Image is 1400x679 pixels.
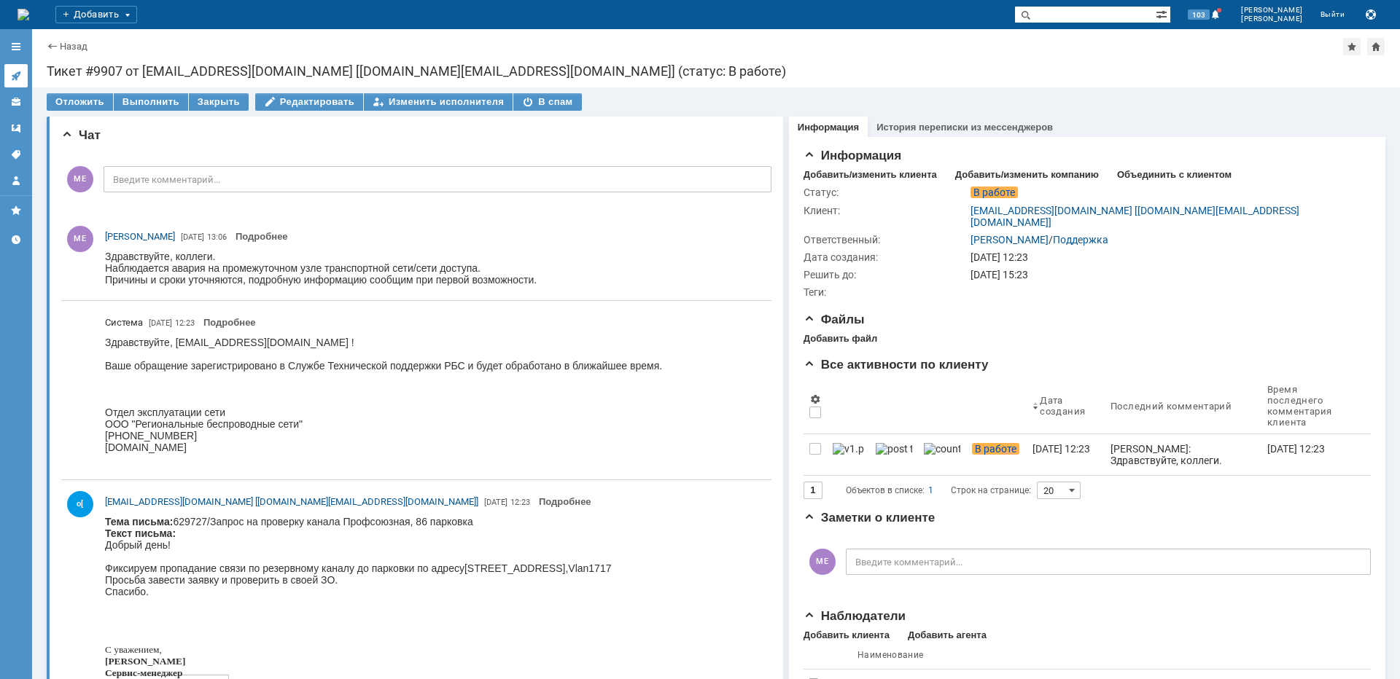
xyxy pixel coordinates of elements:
i: Строк на странице: [846,482,1031,499]
span: [PERSON_NAME] [1241,6,1303,15]
span: . [64,245,66,256]
span: 12:23 [175,318,195,328]
a: [EMAIL_ADDRESS][DOMAIN_NAME] [31,233,203,244]
a: Назад [60,41,87,52]
a: post ticket.png [870,434,918,475]
div: [DATE] 12:23 [971,251,1362,263]
span: МЕ [67,166,93,192]
img: counter.png [924,443,960,455]
div: Статус: [804,187,968,198]
span: 12:23 [510,498,530,507]
span: : [26,233,203,244]
a: [DATE] 12:23 [1027,434,1105,475]
div: Сделать домашней страницей [1367,38,1385,55]
span: Все активности по клиенту [804,358,989,372]
a: Активности [4,64,28,87]
th: Дата создания [1027,378,1105,434]
th: Время последнего комментария клиента [1261,378,1359,434]
div: Добавить файл [804,333,877,345]
a: counter.png [918,434,966,475]
div: Дата создания [1040,395,1087,417]
span: Настройки [809,393,821,405]
div: Дата создания: [804,251,968,263]
a: [PERSON_NAME]: Здравствуйте, коллеги. Наблюдается авария на промежуточном узле транспортной сети/... [1105,434,1261,475]
span: mail [9,233,27,244]
span: ru [66,245,74,256]
span: Файлы [804,313,865,326]
img: post ticket.png [876,443,912,455]
span: macomnet [23,245,64,256]
span: - [6,233,9,244]
span: Расширенный поиск [1156,7,1170,20]
a: Мой профиль [4,169,28,192]
div: Клиент: [804,205,968,216]
div: Добавить агента [908,629,987,641]
div: [PERSON_NAME]: Здравствуйте, коллеги. Наблюдается авария на промежуточном узле транспортной сети/... [1111,443,1256,548]
div: Добавить/изменить клиента [804,169,937,181]
a: Клиенты [4,90,28,114]
button: Сохранить лог [1362,6,1380,23]
span: [STREET_ADDRESS], [359,47,463,58]
a: v1.png [827,434,871,475]
a: [PERSON_NAME] [105,229,175,244]
span: [EMAIL_ADDRESS][DOMAIN_NAME] [[DOMAIN_NAME][EMAIL_ADDRESS][DOMAIN_NAME]] [105,496,478,507]
a: Подробнее [236,231,288,242]
a: Шаблоны комментариев [4,117,28,140]
span: [DATE] [149,318,172,328]
span: Заметки о клиенте [804,511,936,525]
a: Подробнее [203,317,256,328]
a: [EMAIL_ADDRESS][DOMAIN_NAME] [[DOMAIN_NAME][EMAIL_ADDRESS][DOMAIN_NAME]] [971,205,1299,228]
div: Ответственный: [804,234,968,246]
a: Подробнее [539,496,591,507]
span: В работе [972,443,1019,455]
span: Система [105,317,143,328]
div: Объединить с клиентом [1117,169,1232,181]
div: Добавить [55,6,137,23]
img: logo [17,9,29,20]
img: v1.png [833,443,865,455]
span: В работе [971,187,1018,198]
div: [DATE] 12:23 [1267,443,1325,455]
a: История переписки из мессенджеров [876,122,1053,133]
span: Чат [61,128,101,142]
span: [DATE] [181,232,204,242]
a: Информация [798,122,859,133]
span: МЕ [809,549,836,575]
span: [DATE] [484,498,507,507]
span: [DATE] 15:23 [971,269,1028,280]
div: Последний комментарий [1111,401,1232,412]
a: Поддержка [1053,234,1108,246]
span: 13:06 [207,232,227,242]
div: Добавить клиента [804,629,890,641]
div: Добавить в избранное [1343,38,1361,55]
th: Наименование [852,641,1353,670]
a: В работе [966,434,1027,475]
span: . [21,245,23,256]
span: Система [105,315,143,330]
a: Перейти на домашнюю страницу [17,9,29,20]
a: Теги [4,143,28,166]
div: Время последнего комментария клиента [1267,384,1342,428]
div: [DATE] 12:23 [1032,443,1090,455]
a: [DATE] 12:23 [1261,434,1359,475]
span: Наблюдатели [804,609,906,623]
span: Объектов в списке: [846,485,925,495]
div: Теги: [804,286,968,298]
a: [PERSON_NAME] [971,234,1049,246]
span: [PERSON_NAME] [105,231,175,242]
a: [EMAIL_ADDRESS][DOMAIN_NAME] [[DOMAIN_NAME][EMAIL_ADDRESS][DOMAIN_NAME]] [105,495,478,509]
span: Информация [804,149,901,162]
div: Решить до: [804,269,968,280]
div: Добавить/изменить компанию [955,169,1099,181]
a: [PHONE_NUMBER] [23,221,108,232]
span: [PERSON_NAME] [1241,15,1303,23]
span: 103 [1188,9,1210,20]
div: 1 [928,482,933,499]
div: Тикет #9907 от [EMAIL_ADDRESS][DOMAIN_NAME] [[DOMAIN_NAME][EMAIL_ADDRESS][DOMAIN_NAME]] (статус: ... [47,64,1385,79]
div: / [971,234,1108,246]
